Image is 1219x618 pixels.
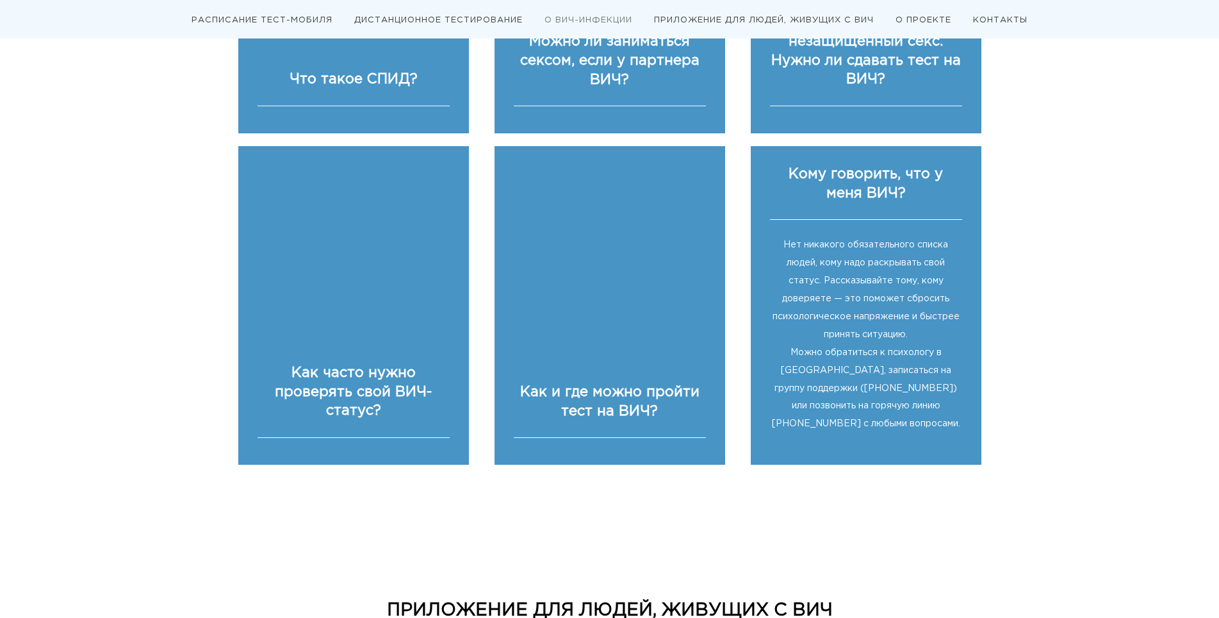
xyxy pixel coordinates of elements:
[520,386,699,418] a: Как и где можно пройти тест на ВИЧ?
[896,17,951,24] a: О ПРОЕКТЕ
[354,17,523,24] a: ДИСТАНЦИОННОЕ ТЕСТИРОВАНИЕ
[973,17,1027,24] a: КОНТАКТЫ
[771,16,961,86] strong: У меня был незащищенный секс. Нужно ли сдавать тест на ВИЧ?
[275,367,432,417] strong: Как часто нужно проверять свой ВИЧ-статус?
[654,17,874,24] a: ПРИЛОЖЕНИЕ ДЛЯ ЛЮДЕЙ, ЖИВУЩИХ С ВИЧ
[544,17,632,24] a: О ВИЧ-ИНФЕКЦИИ
[789,168,943,200] strong: Кому говорить, что у меня ВИЧ?
[773,241,960,338] span: Нет никакого обязательного списка людей, кому надо раскрывать свой статус. Рассказывайте тому, ко...
[772,349,960,428] span: Можно обратиться к психологу в [GEOGRAPHIC_DATA], записаться на группу поддержки ([PHONE_NUMBER])...
[520,35,699,86] strong: Можно ли заниматься сексом, если у партнера ВИЧ?
[192,17,332,24] a: РАСПИСАНИЕ ТЕСТ-МОБИЛЯ
[290,73,418,86] strong: Что такое СПИД?
[387,603,833,618] span: ПРИЛОЖЕНИЕ ДЛЯ ЛЮДЕЙ, ЖИВУЩИХ С ВИЧ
